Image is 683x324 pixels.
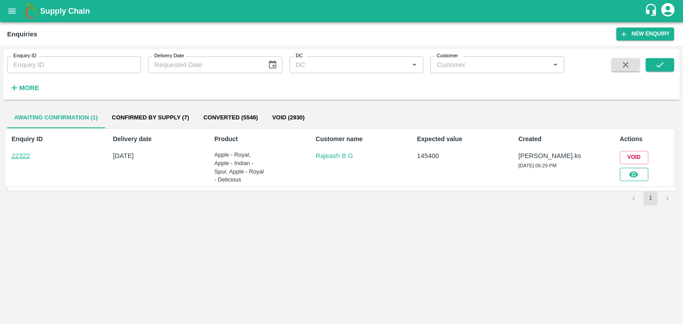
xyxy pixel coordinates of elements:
input: Requested Date [148,56,261,73]
p: Created [518,134,570,144]
button: Awaiting confirmation (1) [7,107,105,128]
p: Apple - Royal, Apple - Indian - Spur, Apple - Royal - Delicious [214,151,266,184]
p: Expected value [417,134,469,144]
button: Void (2930) [265,107,312,128]
p: Product [214,134,266,144]
button: Confirmed by supply (7) [105,107,197,128]
label: DC [296,52,303,59]
button: open drawer [2,1,22,21]
label: Customer [437,52,458,59]
label: Enquiry ID [13,52,36,59]
label: Delivery Date [154,52,184,59]
div: Enquiries [7,28,37,40]
input: Enquiry ID [7,56,141,73]
button: Void [620,151,648,164]
p: [PERSON_NAME].ks [518,151,570,161]
a: Rajeash B G [316,151,367,161]
p: Delivery date [113,134,165,144]
p: Actions [620,134,671,144]
span: [DATE] 06:29 PM [518,163,557,168]
strong: More [19,84,39,91]
button: More [7,80,41,95]
nav: pagination navigation [625,191,676,205]
button: Converted (5546) [196,107,265,128]
p: 145400 [417,151,469,161]
button: Choose date [264,56,281,73]
p: Enquiry ID [12,134,63,144]
button: New Enquiry [616,28,674,40]
div: customer-support [644,3,660,19]
input: Customer [433,59,547,71]
b: Supply Chain [40,7,90,16]
p: Customer name [316,134,367,144]
button: page 1 [643,191,658,205]
img: logo [22,2,40,20]
div: account of current user [660,2,676,20]
p: [DATE] [113,151,165,161]
button: Open [550,59,561,71]
a: 22322 [12,152,30,159]
input: DC [292,59,406,71]
button: Open [409,59,420,71]
a: Supply Chain [40,5,644,17]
